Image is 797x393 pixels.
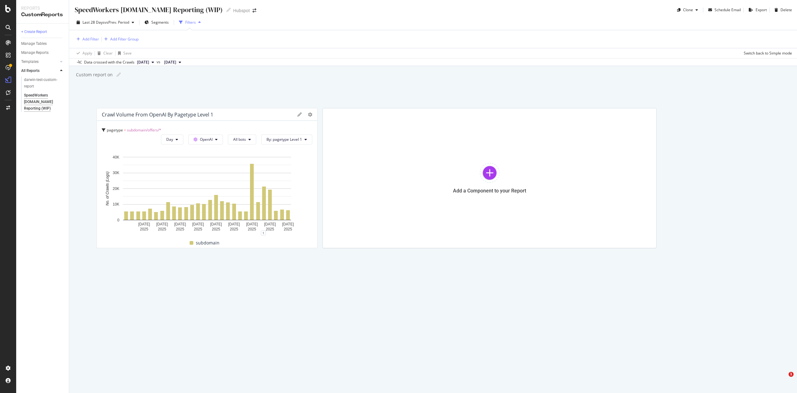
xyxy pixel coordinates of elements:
[21,5,64,11] div: Reports
[140,227,149,231] text: 2025
[228,135,256,144] button: All bots
[230,227,238,231] text: 2025
[107,127,123,133] span: pagetype
[200,137,213,142] span: OpenAI
[113,171,119,175] text: 30K
[177,17,203,27] button: Filters
[161,135,183,144] button: Day
[21,11,64,18] div: CustomReports
[706,5,741,15] button: Schedule Email
[83,50,92,56] div: Apply
[261,230,266,235] div: 1
[683,7,693,12] div: Clone
[21,59,39,65] div: Templates
[744,50,792,56] div: Switch back to Simple mode
[103,50,113,56] div: Clear
[675,5,700,15] button: Clone
[194,227,202,231] text: 2025
[233,7,250,14] div: Hubspot
[780,7,792,12] div: Delete
[24,92,62,112] div: SpeedWorkers Offers.hubspot.com Reporting (WIP)
[176,227,184,231] text: 2025
[105,20,129,25] span: vs Prev. Period
[113,202,119,206] text: 10K
[116,48,132,58] button: Save
[228,222,240,226] text: [DATE]
[772,5,792,15] button: Delete
[102,111,213,118] div: Crawl Volume from OpenAI by pagetype Level 1
[134,59,157,66] button: [DATE]
[113,187,119,191] text: 20K
[137,59,149,65] span: 2025 Aug. 26th
[24,77,64,90] a: darwin-test-custom-report
[84,59,134,65] div: Data crossed with the Crawls
[746,5,767,15] button: Export
[264,222,276,226] text: [DATE]
[124,127,126,133] span: =
[166,137,173,142] span: Day
[266,137,302,142] span: By: pagetype Level 1
[212,227,220,231] text: 2025
[261,135,312,144] button: By: pagetype Level 1
[185,20,196,25] div: Filters
[266,227,274,231] text: 2025
[74,5,223,15] div: SpeedWorkers [DOMAIN_NAME] Reporting (WIP)
[24,92,64,112] a: SpeedWorkers [DOMAIN_NAME] Reporting (WIP)
[105,172,110,206] text: No. of Crawls (Logs)
[21,29,64,35] a: + Create Report
[21,40,64,47] a: Manage Tables
[95,48,113,58] button: Clear
[21,50,64,56] a: Manage Reports
[113,155,119,159] text: 40K
[138,222,150,226] text: [DATE]
[282,222,294,226] text: [DATE]
[127,127,161,133] span: subdomain/offers/*
[174,222,186,226] text: [DATE]
[789,372,794,377] span: 1
[162,59,184,66] button: [DATE]
[97,108,318,248] div: Crawl Volume from OpenAI by pagetype Level 1pagetype = subdomain/offers/*DayOpenAIAll botsBy: pag...
[24,77,59,90] div: darwin-test-custom-report
[252,8,256,13] div: arrow-right-arrow-left
[248,227,256,231] text: 2025
[196,239,219,247] span: subdomain
[188,135,223,144] button: OpenAI
[158,227,166,231] text: 2025
[210,222,222,226] text: [DATE]
[21,59,58,65] a: Templates
[21,68,40,74] div: All Reports
[75,72,113,78] div: Custom report on
[226,8,231,12] i: Edit report name
[102,154,312,233] svg: A chart.
[21,29,47,35] div: + Create Report
[21,50,49,56] div: Manage Reports
[756,7,767,12] div: Export
[116,73,121,77] i: Edit report name
[157,59,162,65] span: vs
[74,17,137,27] button: Last 28 DaysvsPrev. Period
[741,48,792,58] button: Switch back to Simple mode
[233,137,246,142] span: All bots
[123,50,132,56] div: Save
[74,36,99,43] button: Add Filter
[102,36,139,43] button: Add Filter Group
[156,222,168,226] text: [DATE]
[192,222,204,226] text: [DATE]
[151,20,169,25] span: Segments
[776,372,791,387] iframe: Intercom live chat
[117,218,120,222] text: 0
[284,227,292,231] text: 2025
[453,188,526,194] div: Add a Component to your Report
[714,7,741,12] div: Schedule Email
[21,68,58,74] a: All Reports
[83,20,105,25] span: Last 28 Days
[164,59,176,65] span: 2025 Jul. 29th
[83,36,99,42] div: Add Filter
[246,222,258,226] text: [DATE]
[21,40,47,47] div: Manage Tables
[110,36,139,42] div: Add Filter Group
[142,17,171,27] button: Segments
[74,48,92,58] button: Apply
